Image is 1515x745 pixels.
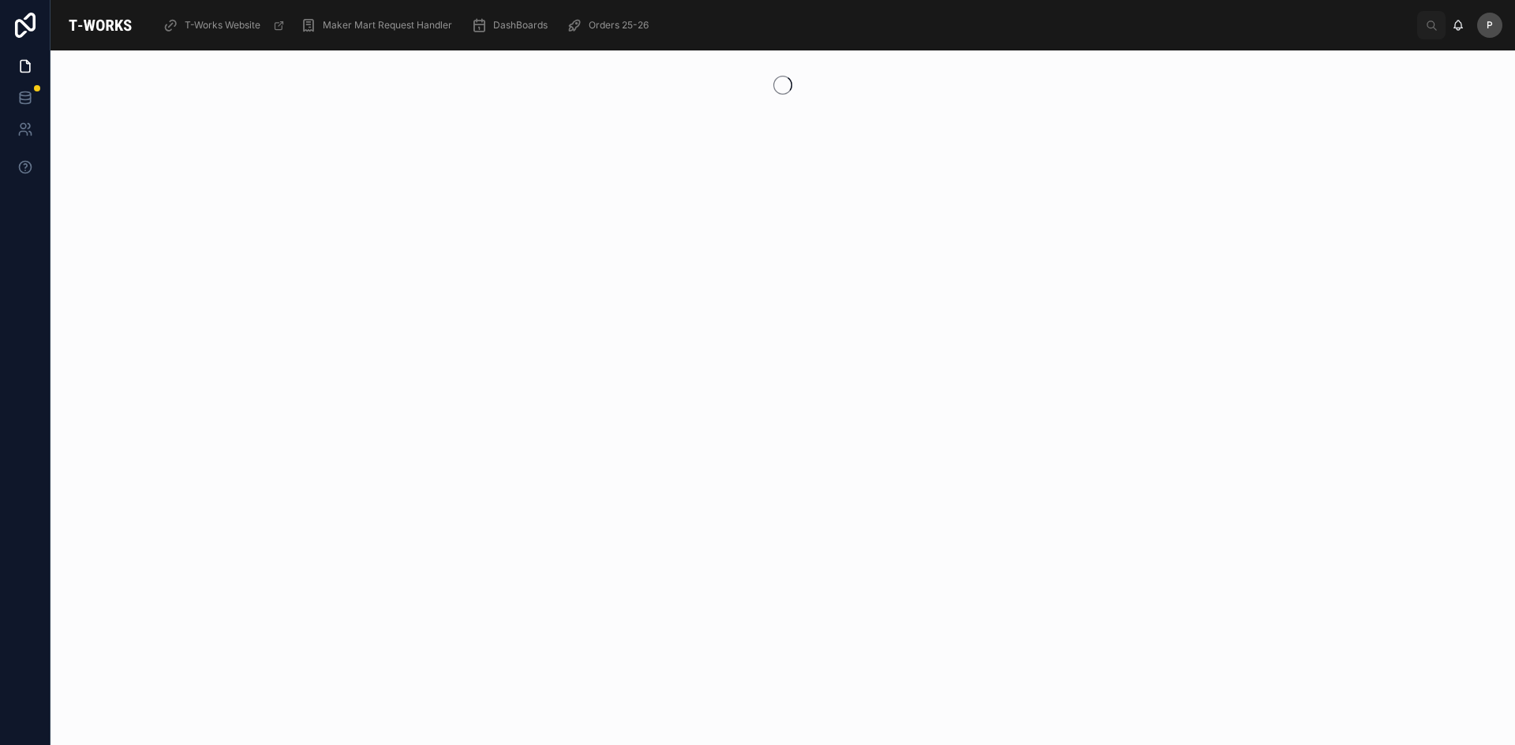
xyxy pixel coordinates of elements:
[63,13,137,38] img: App logo
[466,11,559,39] a: DashBoards
[562,11,660,39] a: Orders 25-26
[185,19,260,32] span: T-Works Website
[158,11,293,39] a: T-Works Website
[493,19,548,32] span: DashBoards
[150,8,1417,43] div: scrollable content
[1487,19,1493,32] span: P
[296,11,463,39] a: Maker Mart Request Handler
[323,19,452,32] span: Maker Mart Request Handler
[589,19,649,32] span: Orders 25-26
